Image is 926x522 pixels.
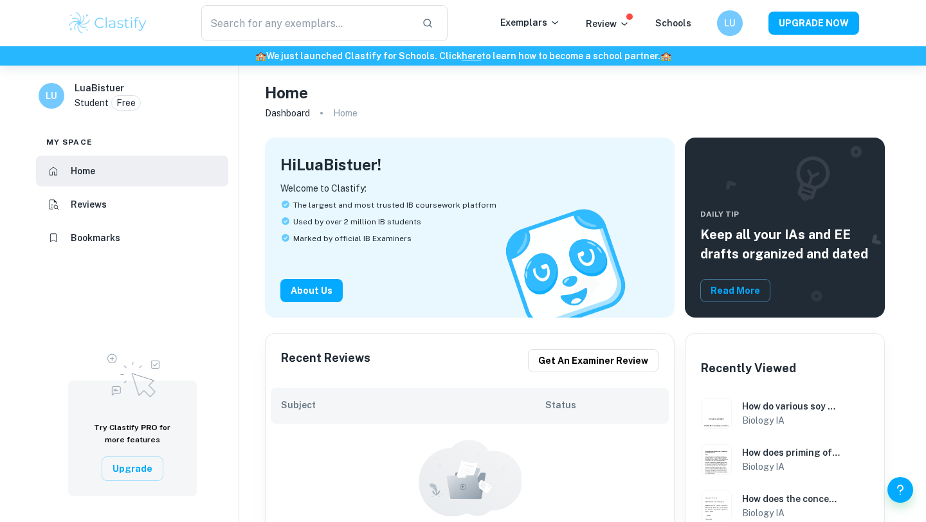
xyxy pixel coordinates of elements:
span: Daily Tip [700,208,869,220]
button: Upgrade [102,456,163,481]
img: Upgrade to Pro [100,346,165,401]
input: Search for any exemplars... [201,5,412,41]
p: Student [75,96,109,110]
h6: Biology IA [742,506,840,520]
a: Reviews [36,189,228,220]
span: 🏫 [255,51,266,61]
p: Home [333,106,358,120]
a: Bookmarks [36,222,228,253]
h4: Home [265,81,308,104]
span: Used by over 2 million IB students [293,216,421,228]
h6: Biology IA [742,460,840,474]
h6: Try Clastify for more features [84,422,181,446]
h6: How does priming of Vigna unguiculata (black-eyed peas) seeds with different concentrations of [M... [742,446,840,460]
span: The largest and most trusted IB coursework platform [293,199,496,211]
img: Biology IA example thumbnail: How does priming of Vigna unguiculata (b [701,444,732,475]
span: My space [46,136,93,148]
h6: LuaBistuer [75,81,124,95]
h6: We just launched Clastify for Schools. Click to learn how to become a school partner. [3,49,923,63]
h6: How do various soy milk concentrations, ranging from 0% to 100%, affect the hydrolysis rate of pr... [742,399,840,413]
a: Biology IA example thumbnail: How does priming of Vigna unguiculata (bHow does priming of Vigna u... [696,439,874,480]
button: Help and Feedback [887,477,913,503]
h6: How does the concentration of 50ml of ethanol solution (15%, 30%, 45%, 60%, 75%) influence the ce... [742,492,840,506]
h6: Subject [281,398,545,412]
img: Biology IA example thumbnail: How do various soy milk concentrations, [701,398,732,429]
h5: Keep all your IAs and EE drafts organized and dated [700,225,869,264]
p: Welcome to Clastify: [280,181,659,195]
h4: Hi LuaBistuer ! [280,153,381,176]
button: About Us [280,279,343,302]
span: 🏫 [660,51,671,61]
button: Read More [700,279,770,302]
a: Home [36,156,228,186]
p: Exemplars [500,15,560,30]
h6: Biology IA [742,413,840,428]
a: Schools [655,18,691,28]
span: Marked by official IB Examiners [293,233,412,244]
h6: Reviews [71,197,107,212]
p: Free [116,96,136,110]
h6: LU [723,16,738,30]
a: Biology IA example thumbnail: How do various soy milk concentrations,How do various soy milk conc... [696,393,874,434]
h6: Home [71,164,95,178]
button: Get an examiner review [528,349,658,372]
span: PRO [141,423,158,432]
h6: Bookmarks [71,231,120,245]
h6: Status [545,398,658,412]
button: LU [717,10,743,36]
h6: LU [44,89,59,103]
p: Review [586,17,630,31]
a: here [462,51,482,61]
a: Dashboard [265,104,310,122]
h6: Recent Reviews [281,349,370,372]
img: Clastify logo [67,10,149,36]
h6: Recently Viewed [701,359,796,377]
img: Biology IA example thumbnail: How does the concentration of 50ml of et [701,491,732,521]
button: UPGRADE NOW [768,12,859,35]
